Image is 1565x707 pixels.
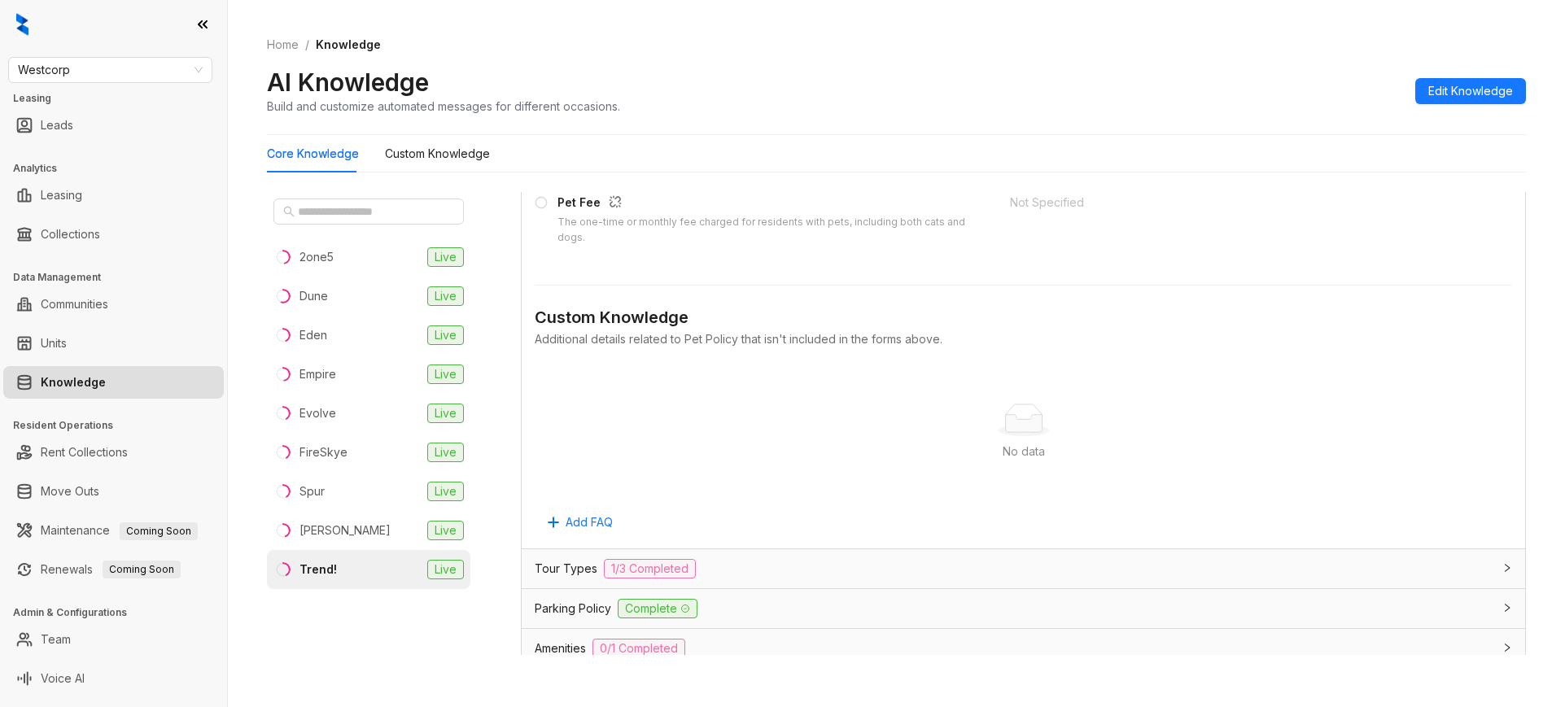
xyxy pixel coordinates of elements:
[3,366,224,399] li: Knowledge
[41,327,67,360] a: Units
[41,436,128,469] a: Rent Collections
[3,662,224,695] li: Voice AI
[3,179,224,212] li: Leasing
[535,639,586,657] span: Amenities
[427,521,464,540] span: Live
[592,639,685,658] span: 0/1 Completed
[13,161,227,176] h3: Analytics
[427,560,464,579] span: Live
[522,629,1525,668] div: Amenities0/1 Completed
[1502,563,1512,573] span: collapsed
[299,248,334,266] div: 2one5
[316,37,381,51] span: Knowledge
[535,330,1512,348] div: Additional details related to Pet Policy that isn't included in the forms above.
[618,599,697,618] span: Complete
[604,559,696,578] span: 1/3 Completed
[41,475,99,508] a: Move Outs
[299,404,336,422] div: Evolve
[3,475,224,508] li: Move Outs
[522,549,1525,588] div: Tour Types1/3 Completed
[267,145,359,163] div: Core Knowledge
[299,287,328,305] div: Dune
[3,553,224,586] li: Renewals
[41,179,82,212] a: Leasing
[385,145,490,163] div: Custom Knowledge
[283,206,295,217] span: search
[41,288,108,321] a: Communities
[120,522,198,540] span: Coming Soon
[267,67,429,98] h2: AI Knowledge
[1010,194,1466,212] div: Not Specified
[13,91,227,106] h3: Leasing
[305,36,309,54] li: /
[1502,603,1512,613] span: collapsed
[427,404,464,423] span: Live
[1502,643,1512,652] span: collapsed
[427,482,464,501] span: Live
[13,605,227,620] h3: Admin & Configurations
[557,194,990,215] div: Pet Fee
[13,418,227,433] h3: Resident Operations
[427,325,464,345] span: Live
[41,109,73,142] a: Leads
[13,270,227,285] h3: Data Management
[3,327,224,360] li: Units
[41,366,106,399] a: Knowledge
[16,13,28,36] img: logo
[3,218,224,251] li: Collections
[1415,78,1526,104] button: Edit Knowledge
[3,623,224,656] li: Team
[41,218,100,251] a: Collections
[535,600,611,618] span: Parking Policy
[3,109,224,142] li: Leads
[427,364,464,384] span: Live
[299,443,348,461] div: FireSkye
[299,365,336,383] div: Empire
[427,247,464,267] span: Live
[103,561,181,578] span: Coming Soon
[3,436,224,469] li: Rent Collections
[264,36,302,54] a: Home
[3,514,224,547] li: Maintenance
[299,326,327,344] div: Eden
[554,443,1493,460] div: No data
[427,286,464,306] span: Live
[535,560,597,578] span: Tour Types
[557,215,990,246] div: The one-time or monthly fee charged for residents with pets, including both cats and dogs.
[299,561,337,578] div: Trend!
[522,589,1525,628] div: Parking PolicyComplete
[535,509,626,535] button: Add FAQ
[41,662,85,695] a: Voice AI
[267,98,620,115] div: Build and customize automated messages for different occasions.
[41,623,71,656] a: Team
[18,58,203,82] span: Westcorp
[299,482,325,500] div: Spur
[299,522,391,539] div: [PERSON_NAME]
[41,553,181,586] a: RenewalsComing Soon
[566,513,613,531] span: Add FAQ
[1428,82,1513,100] span: Edit Knowledge
[535,305,1512,330] div: Custom Knowledge
[427,443,464,462] span: Live
[3,288,224,321] li: Communities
